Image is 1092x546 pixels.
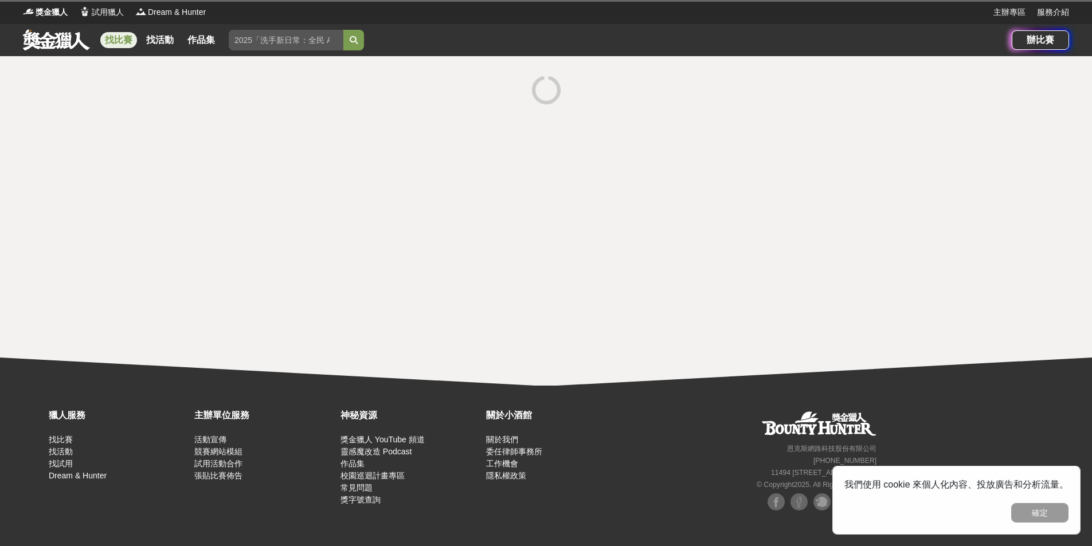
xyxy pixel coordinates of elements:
span: 我們使用 cookie 來個人化內容、投放廣告和分析流量。 [844,480,1068,489]
small: 恩克斯網路科技股份有限公司 [787,445,876,453]
a: 獎金獵人 YouTube 頻道 [340,435,425,444]
img: Facebook [768,493,785,510]
small: [PHONE_NUMBER] [813,457,876,465]
a: 找試用 [49,459,73,468]
span: 試用獵人 [92,6,124,18]
a: Dream & Hunter [49,471,107,480]
a: 作品集 [340,459,365,468]
a: 關於我們 [486,435,518,444]
a: 找比賽 [100,32,137,48]
a: 辦比賽 [1012,30,1069,50]
a: 獎字號查詢 [340,495,381,504]
a: 找比賽 [49,435,73,444]
img: Logo [23,6,34,17]
span: Dream & Hunter [148,6,206,18]
img: Facebook [790,493,808,510]
a: 張貼比賽佈告 [194,471,242,480]
a: 隱私權政策 [486,471,526,480]
a: Logo獎金獵人 [23,6,68,18]
a: 試用活動合作 [194,459,242,468]
a: 作品集 [183,32,220,48]
img: Plurk [813,493,831,510]
div: 獵人服務 [49,408,189,422]
a: 活動宣傳 [194,435,226,444]
a: 常見問題 [340,483,373,492]
a: 競賽網站模組 [194,447,242,456]
a: 委任律師事務所 [486,447,542,456]
img: Logo [79,6,91,17]
a: 服務介紹 [1037,6,1069,18]
a: Logo試用獵人 [79,6,124,18]
a: LogoDream & Hunter [135,6,206,18]
button: 確定 [1011,503,1068,523]
a: 靈感魔改造 Podcast [340,447,412,456]
div: 關於小酒館 [486,408,626,422]
small: © Copyright 2025 . All Rights Reserved. [757,481,876,489]
small: 11494 [STREET_ADDRESS] 3 樓 [771,469,876,477]
span: 獎金獵人 [36,6,68,18]
a: 主辦專區 [993,6,1026,18]
a: 工作機會 [486,459,518,468]
a: 找活動 [142,32,178,48]
a: 校園巡迴計畫專區 [340,471,405,480]
input: 2025「洗手新日常：全民 ALL IN」洗手歌全台徵選 [229,30,343,50]
a: 找活動 [49,447,73,456]
div: 神秘資源 [340,408,480,422]
div: 主辦單位服務 [194,408,334,422]
img: Logo [135,6,147,17]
